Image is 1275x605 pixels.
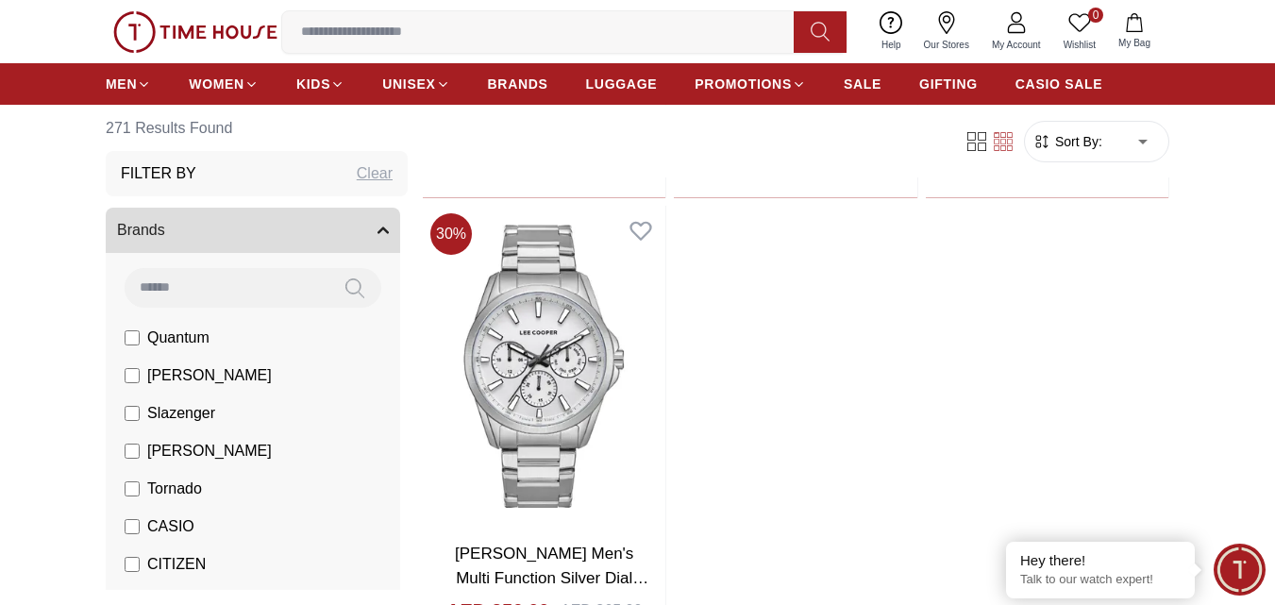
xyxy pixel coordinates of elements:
[1214,544,1266,596] div: Chat Widget
[488,67,548,101] a: BRANDS
[125,481,140,496] input: Tornado
[586,67,658,101] a: LUGGAGE
[106,106,408,151] h6: 271 Results Found
[1020,551,1181,570] div: Hey there!
[106,75,137,93] span: MEN
[1052,8,1107,56] a: 0Wishlist
[488,75,548,93] span: BRANDS
[1056,38,1103,52] span: Wishlist
[147,364,272,387] span: [PERSON_NAME]
[423,206,665,527] img: LEE COOPER Men's Multi Function Silver Dial Watch - LC08105.330
[147,402,215,425] span: Slazenger
[189,75,244,93] span: WOMEN
[382,75,435,93] span: UNISEX
[296,75,330,93] span: KIDS
[695,67,806,101] a: PROMOTIONS
[844,75,881,93] span: SALE
[113,11,277,53] img: ...
[125,557,140,572] input: CITIZEN
[357,162,393,185] div: Clear
[125,406,140,421] input: Slazenger
[1107,9,1162,54] button: My Bag
[147,553,206,576] span: CITIZEN
[1015,67,1103,101] a: CASIO SALE
[913,8,981,56] a: Our Stores
[382,67,449,101] a: UNISEX
[1015,75,1103,93] span: CASIO SALE
[125,444,140,459] input: [PERSON_NAME]
[695,75,792,93] span: PROMOTIONS
[147,327,210,349] span: Quantum
[844,67,881,101] a: SALE
[106,67,151,101] a: MEN
[1111,36,1158,50] span: My Bag
[984,38,1049,52] span: My Account
[919,67,978,101] a: GIFTING
[870,8,913,56] a: Help
[106,208,400,253] button: Brands
[430,213,472,255] span: 30 %
[121,162,196,185] h3: Filter By
[189,67,259,101] a: WOMEN
[919,75,978,93] span: GIFTING
[1020,572,1181,588] p: Talk to our watch expert!
[125,519,140,534] input: CASIO
[117,219,165,242] span: Brands
[125,368,140,383] input: [PERSON_NAME]
[916,38,977,52] span: Our Stores
[147,515,194,538] span: CASIO
[296,67,344,101] a: KIDS
[1088,8,1103,23] span: 0
[125,330,140,345] input: Quantum
[874,38,909,52] span: Help
[147,440,272,462] span: [PERSON_NAME]
[147,478,202,500] span: Tornado
[1032,132,1102,151] button: Sort By:
[1051,132,1102,151] span: Sort By:
[586,75,658,93] span: LUGGAGE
